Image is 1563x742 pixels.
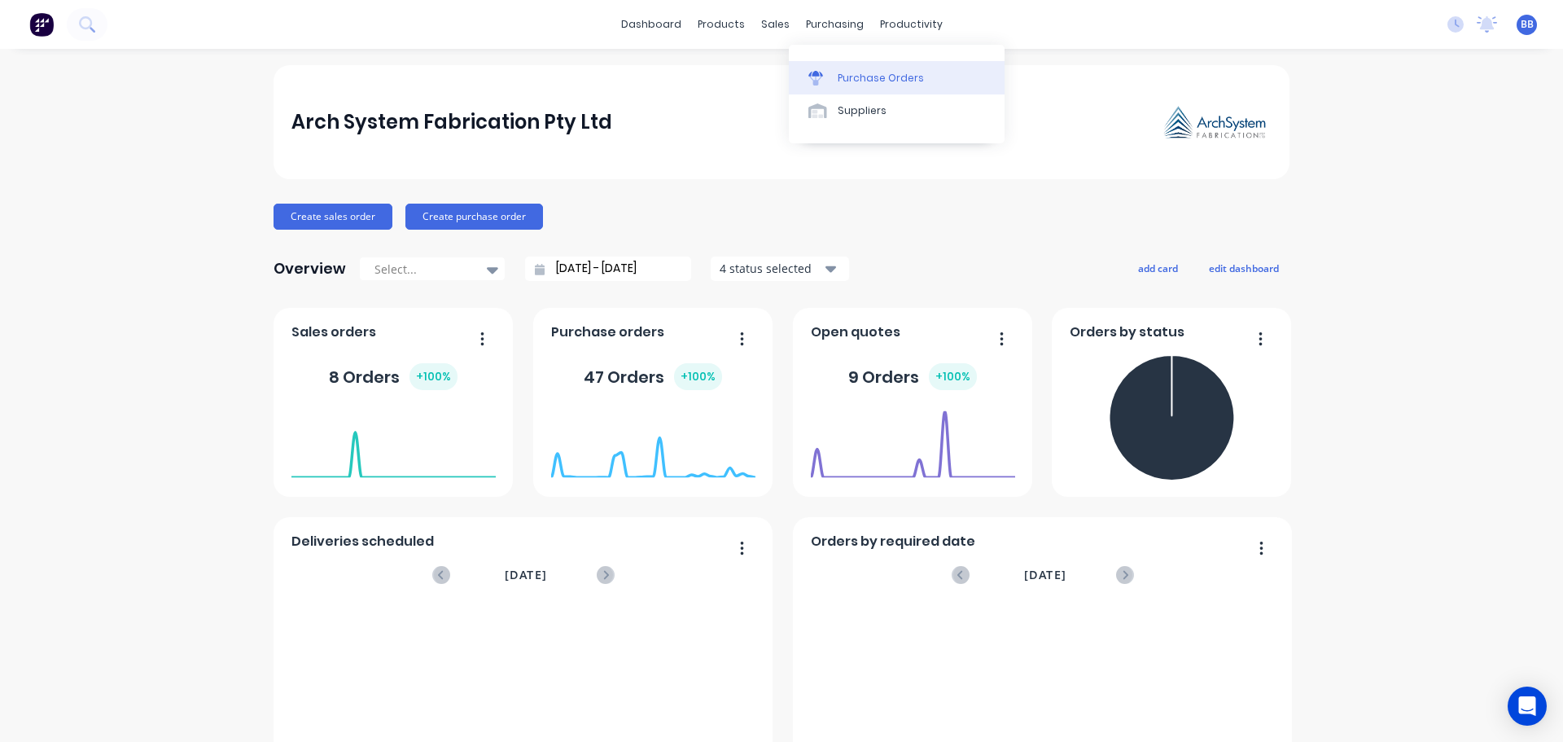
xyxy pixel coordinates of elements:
div: 47 Orders [584,363,722,390]
div: Suppliers [838,103,887,118]
span: [DATE] [505,566,547,584]
img: Arch System Fabrication Pty Ltd [1158,101,1272,144]
div: sales [753,12,798,37]
img: Factory [29,12,54,37]
button: Create purchase order [405,204,543,230]
button: add card [1127,257,1189,279]
span: Open quotes [811,323,900,342]
div: Open Intercom Messenger [1508,687,1547,726]
div: + 100 % [409,363,458,390]
div: productivity [872,12,951,37]
span: Orders by required date [811,532,975,551]
span: BB [1521,17,1534,32]
div: Arch System Fabrication Pty Ltd [291,106,612,138]
span: Purchase orders [551,323,664,342]
span: Sales orders [291,323,376,342]
div: + 100 % [674,363,722,390]
button: 4 status selected [711,257,849,281]
div: 8 Orders [329,363,458,390]
div: + 100 % [929,363,977,390]
a: dashboard [613,12,690,37]
div: purchasing [798,12,872,37]
button: edit dashboard [1198,257,1289,279]
div: 4 status selected [720,260,822,277]
a: Suppliers [789,94,1005,127]
a: Purchase Orders [789,61,1005,94]
button: Create sales order [274,204,392,230]
div: products [690,12,753,37]
span: [DATE] [1024,566,1066,584]
div: Overview [274,252,346,285]
span: Orders by status [1070,323,1184,342]
div: 9 Orders [848,363,977,390]
div: Purchase Orders [838,71,924,86]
